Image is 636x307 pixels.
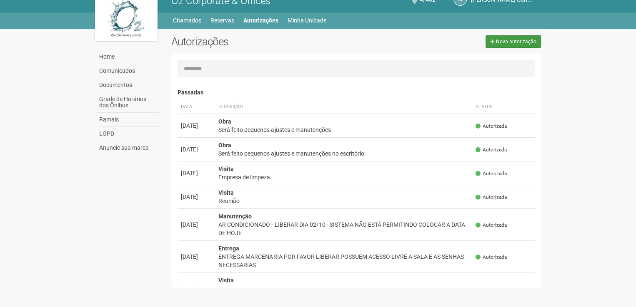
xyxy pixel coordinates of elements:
a: Autorizações [243,15,278,26]
span: Autorizada [476,123,507,130]
a: Documentos [97,78,159,92]
div: Será feito pequenos ajustes e manutenções no escritório. [218,149,469,158]
a: Chamados [173,15,201,26]
div: [DATE] [181,169,212,177]
h2: Autorizações [171,35,350,48]
div: [DATE] [181,193,212,201]
a: Minha Unidade [288,15,326,26]
a: Home [97,50,159,64]
span: Autorizada [476,222,507,229]
div: [DATE] [181,145,212,153]
span: Autorizada [476,282,507,289]
strong: Entrega [218,245,239,252]
a: Nova autorização [486,35,541,48]
th: Descrição [215,100,472,114]
strong: Obra [218,118,231,125]
div: [DATE] [181,280,212,289]
span: Autorizada [476,146,507,153]
strong: Visita [218,277,234,284]
a: Anuncie sua marca [97,141,159,155]
h4: Passadas [178,89,535,96]
th: Data [178,100,215,114]
span: Autorizada [476,194,507,201]
span: Nova autorização [496,39,536,45]
div: [DATE] [181,220,212,229]
div: AR CONDICIONADO - LIBERAR DIA 02/10 - SISTEMA NÃO ESTÁ PERMITINDO COLOCAR A DATA DE HOJE [218,220,469,237]
div: Será feito pequenos ajustes e manutenções [218,126,469,134]
span: Autorizada [476,170,507,177]
a: Ramais [97,113,159,127]
a: Reservas [210,15,234,26]
div: [DATE] [181,121,212,130]
div: ENTREGA MARCENARIA POR FAVOR LIBERAR POSSUEM ACESSO LIVRE A SALA E AS SENHAS NECESSÁRIAS [218,253,469,269]
span: Autorizada [476,254,507,261]
a: Comunicados [97,64,159,78]
a: Grade de Horários dos Ônibus [97,92,159,113]
div: Reunião [218,197,469,205]
th: Status [472,100,535,114]
a: LGPD [97,127,159,141]
div: [DATE] [181,253,212,261]
strong: Visita [218,166,234,172]
strong: Obra [218,142,231,149]
div: Empresa de limpeza [218,173,469,181]
strong: Visita [218,189,234,196]
strong: Manutenção [218,213,252,220]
